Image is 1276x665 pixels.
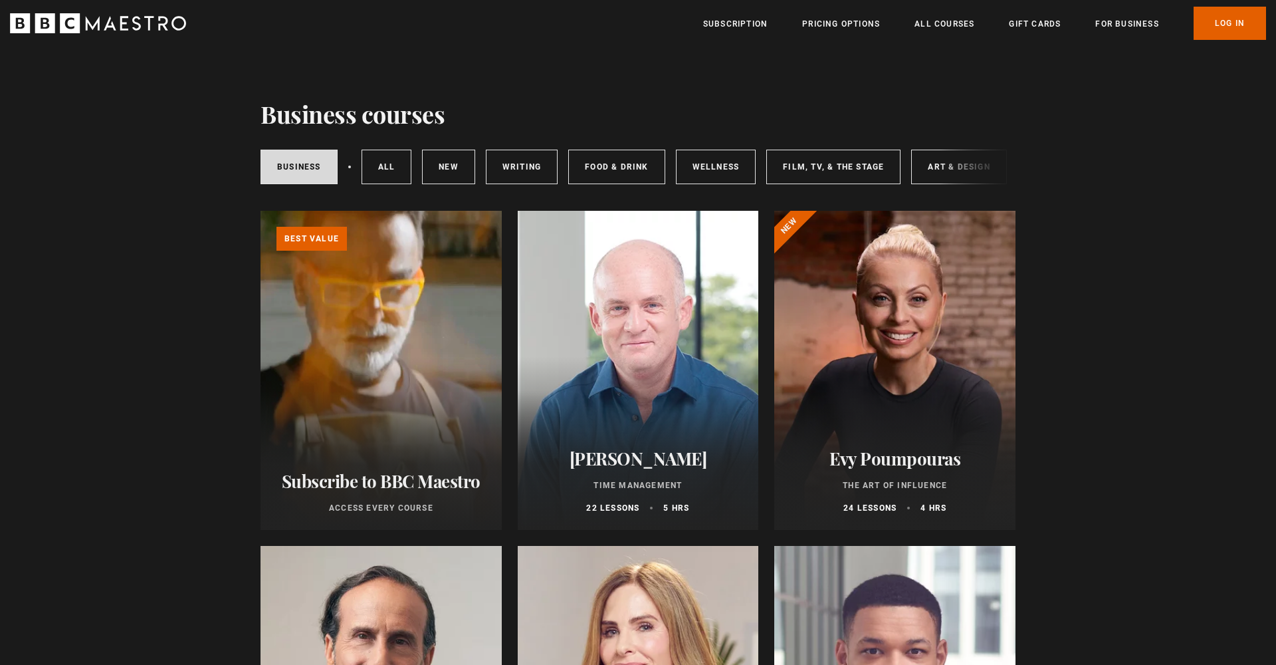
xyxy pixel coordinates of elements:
p: The Art of Influence [790,479,1000,491]
a: All [362,150,412,184]
a: Gift Cards [1009,17,1061,31]
a: Evy Poumpouras The Art of Influence 24 lessons 4 hrs New [774,211,1015,530]
h2: [PERSON_NAME] [534,448,743,469]
a: For business [1095,17,1158,31]
a: Pricing Options [802,17,880,31]
a: Wellness [676,150,756,184]
a: Business [261,150,338,184]
a: All Courses [914,17,974,31]
a: Writing [486,150,558,184]
a: Subscription [703,17,768,31]
a: Film, TV, & The Stage [766,150,901,184]
h1: Business courses [261,100,445,128]
p: 4 hrs [920,502,946,514]
a: New [422,150,475,184]
a: Food & Drink [568,150,665,184]
svg: BBC Maestro [10,13,186,33]
p: 22 lessons [586,502,639,514]
p: 24 lessons [843,502,897,514]
h2: Evy Poumpouras [790,448,1000,469]
a: Log In [1194,7,1266,40]
p: Time Management [534,479,743,491]
p: 5 hrs [663,502,689,514]
nav: Primary [703,7,1266,40]
p: Best value [276,227,347,251]
a: [PERSON_NAME] Time Management 22 lessons 5 hrs [518,211,759,530]
a: Art & Design [911,150,1006,184]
